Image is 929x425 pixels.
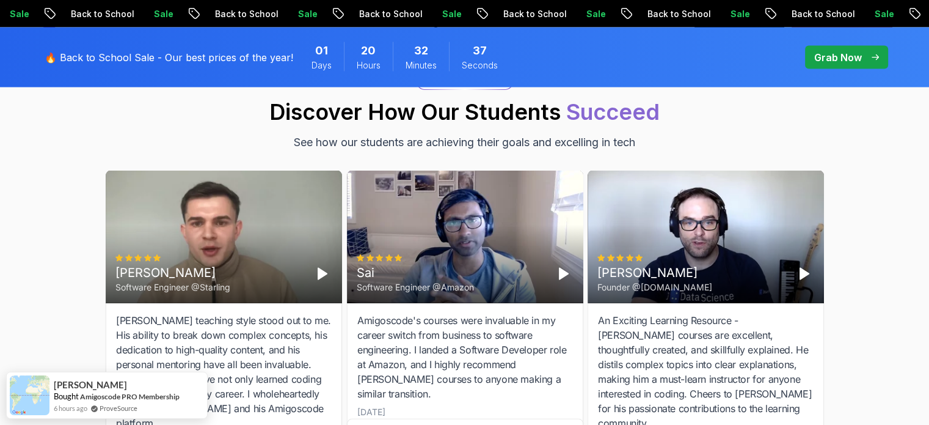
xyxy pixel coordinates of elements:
span: Succeed [566,98,660,125]
p: See how our students are achieving their goals and excelling in tech [294,134,635,151]
div: [PERSON_NAME] [597,264,712,281]
p: Sale [417,8,456,20]
p: Back to School [334,8,417,20]
p: Sale [850,8,889,20]
div: Sai [357,264,474,281]
a: Amigoscode PRO Membership [80,392,180,401]
h2: Discover How Our Students [269,100,660,124]
button: Play [553,264,573,284]
p: Back to School [46,8,129,20]
span: 1 Days [315,42,328,59]
p: Grab Now [814,50,862,65]
p: 🔥 Back to School Sale - Our best prices of the year! [45,50,293,65]
p: Sale [273,8,312,20]
span: 37 Seconds [473,42,487,59]
p: Sale [705,8,745,20]
div: Software Engineer @Starling [115,281,230,294]
span: Days [311,59,332,72]
span: 6 hours ago [54,403,87,413]
span: Seconds [462,59,498,72]
div: [DATE] [357,406,385,418]
span: 20 Hours [361,42,376,59]
div: Software Engineer @Amazon [357,281,474,294]
span: Minutes [406,59,437,72]
span: Bought [54,391,79,401]
div: Amigoscode's courses were invaluable in my career switch from business to software engineering. I... [357,313,573,401]
span: [PERSON_NAME] [54,380,127,390]
a: ProveSource [100,403,137,413]
p: Back to School [190,8,273,20]
p: Back to School [478,8,561,20]
img: provesource social proof notification image [10,375,49,415]
span: 32 Minutes [414,42,428,59]
p: Back to School [767,8,850,20]
p: Sale [129,8,168,20]
span: Hours [357,59,381,72]
button: Play [312,264,332,284]
p: Back to School [622,8,705,20]
div: Founder @[DOMAIN_NAME] [597,281,712,294]
div: [PERSON_NAME] [115,264,230,281]
button: Play [794,264,814,284]
p: Sale [561,8,600,20]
